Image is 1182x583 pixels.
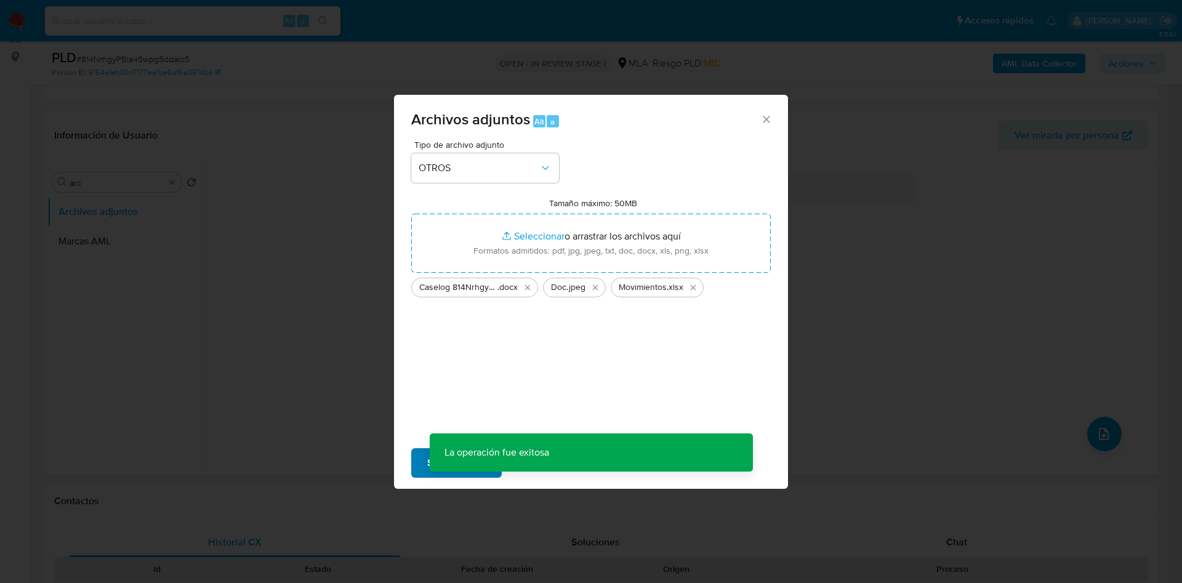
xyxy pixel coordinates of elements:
span: Movimientos [619,281,667,294]
span: Caselog 814NrhgyPBla45wpg5ddaIo5_2025_09_17_20_29_48 [419,281,497,294]
label: Tamaño máximo: 50MB [549,198,637,209]
button: Subir archivo [411,448,502,478]
span: Alt [534,116,544,127]
span: a [550,116,555,127]
ul: Archivos seleccionados [411,273,771,297]
span: Subir archivo [427,449,486,476]
span: .docx [497,281,518,294]
button: OTROS [411,153,559,183]
span: OTROS [419,162,539,174]
button: Cerrar [760,113,771,124]
span: Doc [551,281,566,294]
button: Eliminar Doc.jpeg [588,280,603,295]
span: .xlsx [667,281,683,294]
span: .jpeg [566,281,585,294]
p: La operación fue exitosa [430,433,564,472]
button: Eliminar Caselog 814NrhgyPBla45wpg5ddaIo5_2025_09_17_20_29_48.docx [520,280,535,295]
span: Tipo de archivo adjunto [414,140,562,149]
span: Archivos adjuntos [411,108,530,130]
span: Cancelar [523,449,563,476]
button: Eliminar Movimientos.xlsx [686,280,701,295]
